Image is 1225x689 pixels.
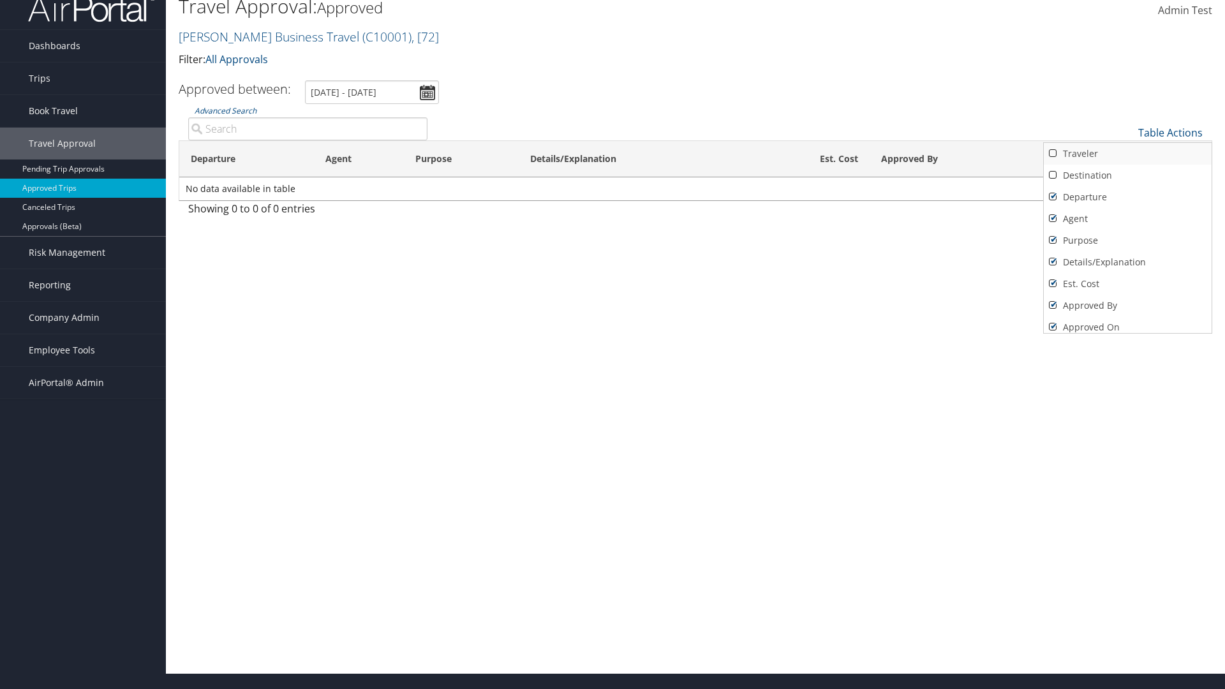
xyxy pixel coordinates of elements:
a: Traveler [1044,143,1212,165]
a: Purpose [1044,230,1212,251]
span: Trips [29,63,50,94]
a: Departure [1044,186,1212,208]
span: Dashboards [29,30,80,62]
a: Destination [1044,165,1212,186]
span: Reporting [29,269,71,301]
span: Risk Management [29,237,105,269]
span: AirPortal® Admin [29,367,104,399]
span: Employee Tools [29,334,95,366]
a: Est. Cost [1044,273,1212,295]
a: Approved On [1044,316,1212,338]
a: Approved By [1044,295,1212,316]
a: Details/Explanation [1044,251,1212,273]
span: Company Admin [29,302,100,334]
span: Travel Approval [29,128,96,159]
a: Agent [1044,208,1212,230]
span: Book Travel [29,95,78,127]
